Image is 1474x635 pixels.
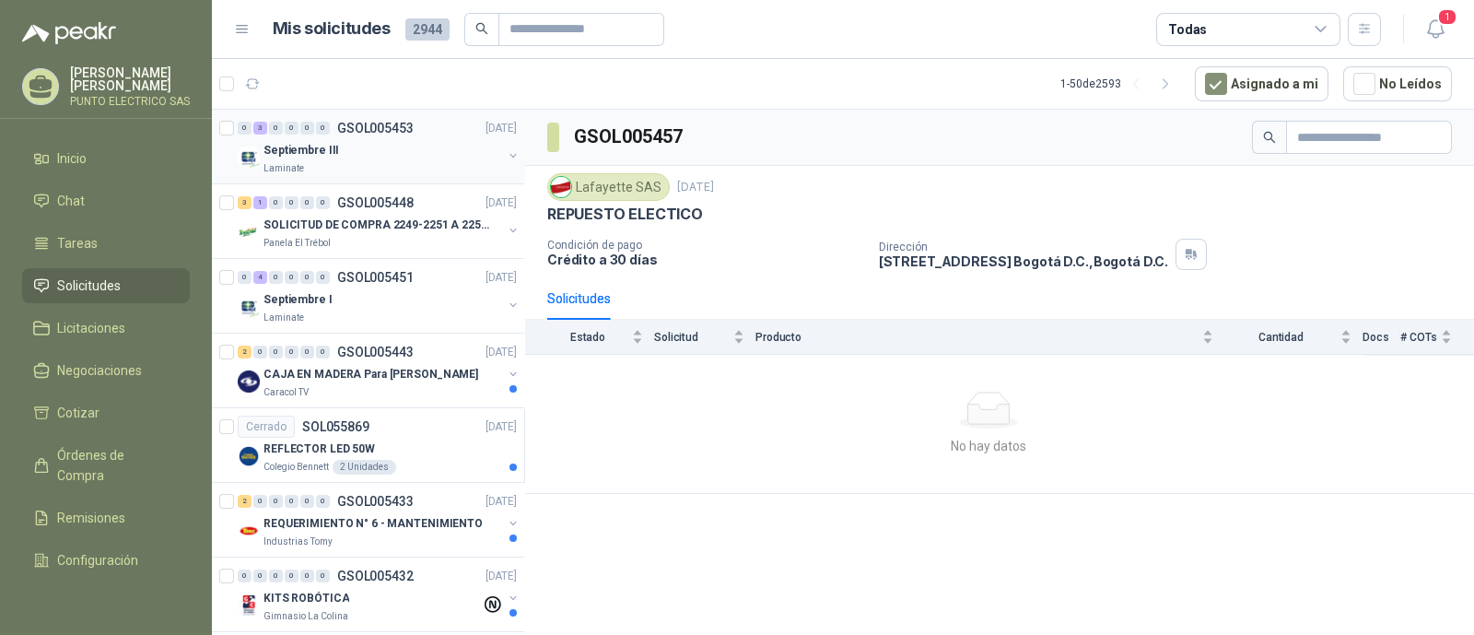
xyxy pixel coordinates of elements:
div: 0 [300,196,314,209]
img: Company Logo [238,296,260,318]
p: REFLECTOR LED 50W [263,441,375,458]
th: Cantidad [1224,320,1363,354]
div: Lafayette SAS [547,173,670,201]
p: Colegio Bennett [263,460,329,475]
span: Cotizar [57,403,99,423]
p: [DATE] [485,493,517,511]
img: Company Logo [238,147,260,169]
div: 0 [300,122,314,135]
p: GSOL005432 [337,570,414,582]
div: 2 Unidades [333,460,396,475]
img: Company Logo [551,177,571,197]
p: GSOL005443 [337,346,414,359]
span: Solicitudes [57,276,121,296]
div: 1 [253,196,267,209]
span: Remisiones [57,508,125,528]
a: Licitaciones [22,311,190,346]
a: Tareas [22,226,190,261]
div: No hay datos [532,436,1445,456]
a: Chat [22,183,190,218]
div: 3 [238,196,252,209]
img: Logo peakr [22,22,116,44]
p: GSOL005433 [337,495,414,508]
span: search [475,22,488,35]
div: 0 [285,122,298,135]
div: 0 [285,196,298,209]
th: Estado [525,320,654,354]
div: 0 [269,122,283,135]
a: Inicio [22,141,190,176]
span: Licitaciones [57,318,125,338]
div: Cerrado [238,416,295,438]
a: Negociaciones [22,353,190,388]
p: PUNTO ELECTRICO SAS [70,96,190,107]
div: 0 [316,495,330,508]
div: 0 [238,570,252,582]
img: Company Logo [238,520,260,542]
div: 0 [285,570,298,582]
p: Septiembre III [263,142,339,159]
span: Órdenes de Compra [57,445,172,486]
p: Septiembre I [263,291,333,309]
div: 3 [253,122,267,135]
div: 0 [269,271,283,284]
div: 0 [285,271,298,284]
div: 0 [253,570,267,582]
div: 0 [253,346,267,359]
div: 0 [238,122,252,135]
span: 1 [1437,8,1457,26]
button: 1 [1419,13,1452,46]
div: 4 [253,271,267,284]
span: Estado [547,331,628,344]
a: 2 0 0 0 0 0 GSOL005433[DATE] Company LogoREQUERIMIENTO N° 6 - MANTENIMIENTOIndustrias Tomy [238,490,521,549]
button: Asignado a mi [1195,66,1328,101]
span: 2944 [405,18,450,41]
div: 0 [269,570,283,582]
p: [DATE] [677,179,714,196]
img: Company Logo [238,445,260,467]
p: Panela El Trébol [263,236,331,251]
a: Manuales y ayuda [22,585,190,620]
p: SOLICITUD DE COMPRA 2249-2251 A 2256-2258 Y 2262 [263,217,493,234]
a: 0 3 0 0 0 0 GSOL005453[DATE] Company LogoSeptiembre IIILaminate [238,117,521,176]
span: Negociaciones [57,360,142,381]
div: 0 [316,271,330,284]
th: # COTs [1400,320,1474,354]
div: 0 [269,495,283,508]
div: Todas [1168,19,1207,40]
a: 3 1 0 0 0 0 GSOL005448[DATE] Company LogoSOLICITUD DE COMPRA 2249-2251 A 2256-2258 Y 2262Panela E... [238,192,521,251]
img: Company Logo [238,370,260,393]
a: 0 4 0 0 0 0 GSOL005451[DATE] Company LogoSeptiembre ILaminate [238,266,521,325]
div: 2 [238,495,252,508]
p: GSOL005448 [337,196,414,209]
th: Docs [1363,320,1400,354]
a: 2 0 0 0 0 0 GSOL005443[DATE] Company LogoCAJA EN MADERA Para [PERSON_NAME]Caracol TV [238,341,521,400]
div: 0 [300,271,314,284]
p: [DATE] [485,344,517,361]
p: Laminate [263,161,304,176]
p: [DATE] [485,418,517,436]
p: [DATE] [485,120,517,137]
a: CerradoSOL055869[DATE] Company LogoREFLECTOR LED 50WColegio Bennett2 Unidades [212,408,524,483]
th: Solicitud [654,320,755,354]
p: [DATE] [485,568,517,585]
img: Company Logo [238,594,260,617]
p: CAJA EN MADERA Para [PERSON_NAME] [263,366,478,383]
div: 0 [285,346,298,359]
a: Configuración [22,543,190,578]
div: 0 [238,271,252,284]
div: 0 [285,495,298,508]
h1: Mis solicitudes [273,16,391,42]
div: 0 [269,196,283,209]
div: 0 [269,346,283,359]
div: 0 [316,122,330,135]
p: [DATE] [485,194,517,212]
a: Cotizar [22,395,190,430]
a: Solicitudes [22,268,190,303]
span: # COTs [1400,331,1437,344]
p: GSOL005451 [337,271,414,284]
span: Producto [755,331,1199,344]
span: Configuración [57,550,138,570]
p: REQUERIMIENTO N° 6 - MANTENIMIENTO [263,515,483,533]
div: 0 [300,346,314,359]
